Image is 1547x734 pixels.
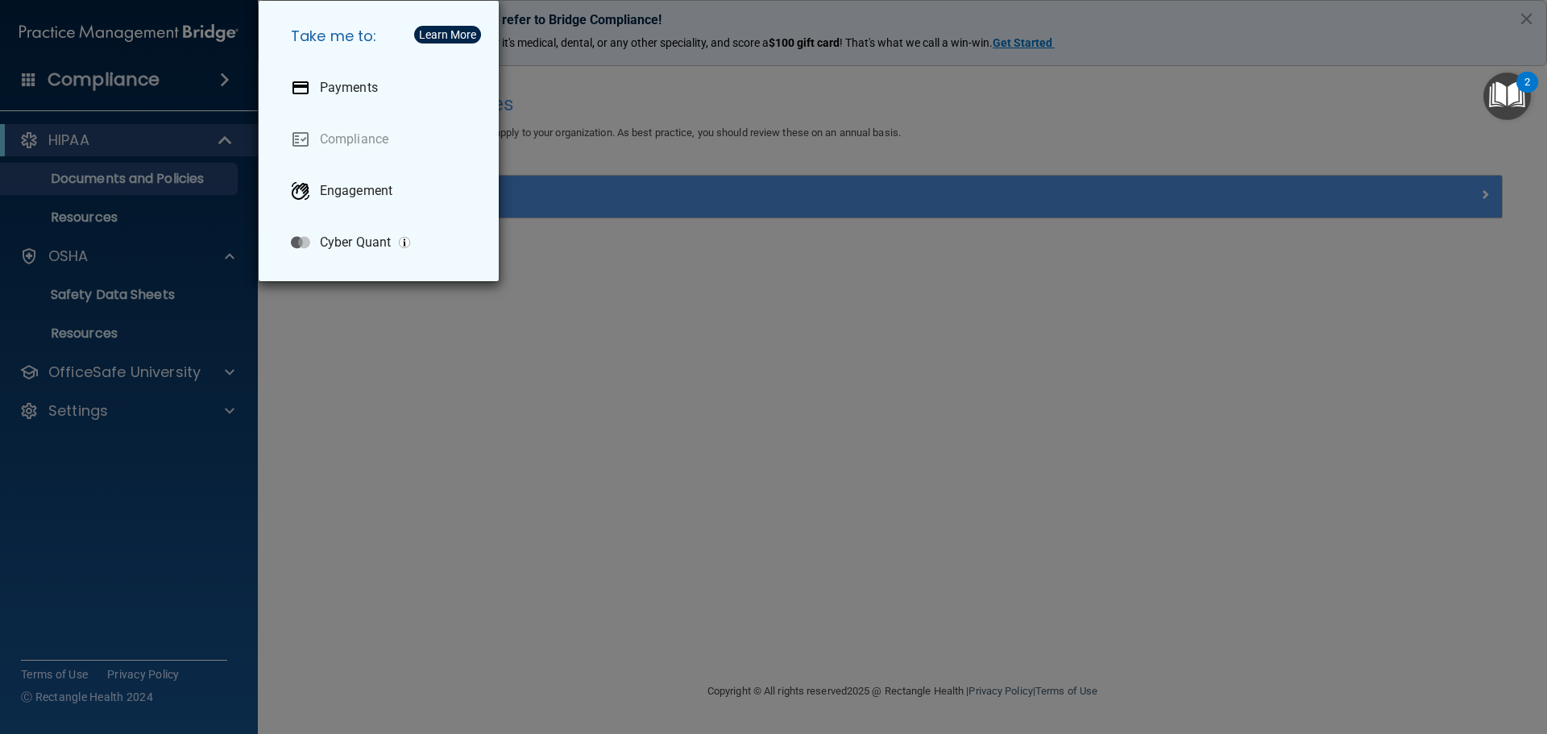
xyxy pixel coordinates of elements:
[1524,82,1530,103] div: 2
[278,168,486,214] a: Engagement
[419,29,476,40] div: Learn More
[278,65,486,110] a: Payments
[278,117,486,162] a: Compliance
[278,220,486,265] a: Cyber Quant
[278,14,486,59] h5: Take me to:
[320,80,378,96] p: Payments
[320,183,392,199] p: Engagement
[320,234,391,251] p: Cyber Quant
[1483,73,1531,120] button: Open Resource Center, 2 new notifications
[414,26,481,44] button: Learn More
